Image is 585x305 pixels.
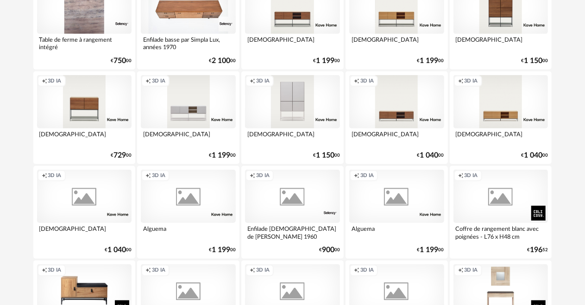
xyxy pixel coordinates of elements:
[417,58,444,64] div: € 00
[313,152,340,159] div: € 00
[465,78,478,85] span: 3D IA
[256,172,270,179] span: 3D IA
[354,267,359,274] span: Creation icon
[316,152,334,159] span: 1 150
[152,267,165,274] span: 3D IA
[465,267,478,274] span: 3D IA
[256,267,270,274] span: 3D IA
[530,247,542,253] span: 196
[420,152,439,159] span: 1 040
[209,152,236,159] div: € 00
[349,223,444,241] div: Alguema
[346,71,448,164] a: Creation icon 3D IA [DEMOGRAPHIC_DATA] €1 04000
[48,267,62,274] span: 3D IA
[453,223,548,241] div: Coffre de rangement blanc avec poignées - L76 x H48 cm
[360,267,374,274] span: 3D IA
[241,166,344,259] a: Creation icon 3D IA Enfilade [DEMOGRAPHIC_DATA] de [PERSON_NAME] 1960 €90000
[209,247,236,253] div: € 00
[48,78,62,85] span: 3D IA
[42,78,47,85] span: Creation icon
[450,71,552,164] a: Creation icon 3D IA [DEMOGRAPHIC_DATA] €1 04000
[354,78,359,85] span: Creation icon
[48,172,62,179] span: 3D IA
[42,267,47,274] span: Creation icon
[256,78,270,85] span: 3D IA
[37,223,132,241] div: [DEMOGRAPHIC_DATA]
[450,166,552,259] a: Creation icon 3D IA Coffre de rangement blanc avec poignées - L76 x H48 cm €19652
[212,58,230,64] span: 2 100
[37,128,132,147] div: [DEMOGRAPHIC_DATA]
[141,223,236,241] div: Alguema
[524,152,542,159] span: 1 040
[521,58,548,64] div: € 00
[346,166,448,259] a: Creation icon 3D IA Alguema €1 19900
[458,78,464,85] span: Creation icon
[111,58,132,64] div: € 00
[420,247,439,253] span: 1 199
[319,247,340,253] div: € 00
[37,34,132,52] div: Table de ferme à rangement intégré
[241,71,344,164] a: Creation icon 3D IA [DEMOGRAPHIC_DATA] €1 15000
[313,58,340,64] div: € 00
[113,58,126,64] span: 750
[42,172,47,179] span: Creation icon
[145,172,151,179] span: Creation icon
[245,223,340,241] div: Enfilade [DEMOGRAPHIC_DATA] de [PERSON_NAME] 1960
[105,247,132,253] div: € 00
[212,247,230,253] span: 1 199
[453,128,548,147] div: [DEMOGRAPHIC_DATA]
[453,34,548,52] div: [DEMOGRAPHIC_DATA]
[111,152,132,159] div: € 00
[33,71,136,164] a: Creation icon 3D IA [DEMOGRAPHIC_DATA] €72900
[458,172,464,179] span: Creation icon
[417,152,444,159] div: € 00
[107,247,126,253] span: 1 040
[245,128,340,147] div: [DEMOGRAPHIC_DATA]
[152,172,165,179] span: 3D IA
[137,166,239,259] a: Creation icon 3D IA Alguema €1 19900
[322,247,334,253] span: 900
[141,34,236,52] div: Enfilade basse par Simpla Lux, années 1970
[152,78,165,85] span: 3D IA
[420,58,439,64] span: 1 199
[212,152,230,159] span: 1 199
[245,34,340,52] div: [DEMOGRAPHIC_DATA]
[145,267,151,274] span: Creation icon
[141,128,236,147] div: [DEMOGRAPHIC_DATA]
[316,58,334,64] span: 1 199
[354,172,359,179] span: Creation icon
[33,166,136,259] a: Creation icon 3D IA [DEMOGRAPHIC_DATA] €1 04000
[458,267,464,274] span: Creation icon
[527,247,548,253] div: € 52
[137,71,239,164] a: Creation icon 3D IA [DEMOGRAPHIC_DATA] €1 19900
[250,172,255,179] span: Creation icon
[349,128,444,147] div: [DEMOGRAPHIC_DATA]
[209,58,236,64] div: € 00
[360,78,374,85] span: 3D IA
[465,172,478,179] span: 3D IA
[113,152,126,159] span: 729
[524,58,542,64] span: 1 150
[145,78,151,85] span: Creation icon
[521,152,548,159] div: € 00
[360,172,374,179] span: 3D IA
[349,34,444,52] div: [DEMOGRAPHIC_DATA]
[250,78,255,85] span: Creation icon
[417,247,444,253] div: € 00
[250,267,255,274] span: Creation icon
